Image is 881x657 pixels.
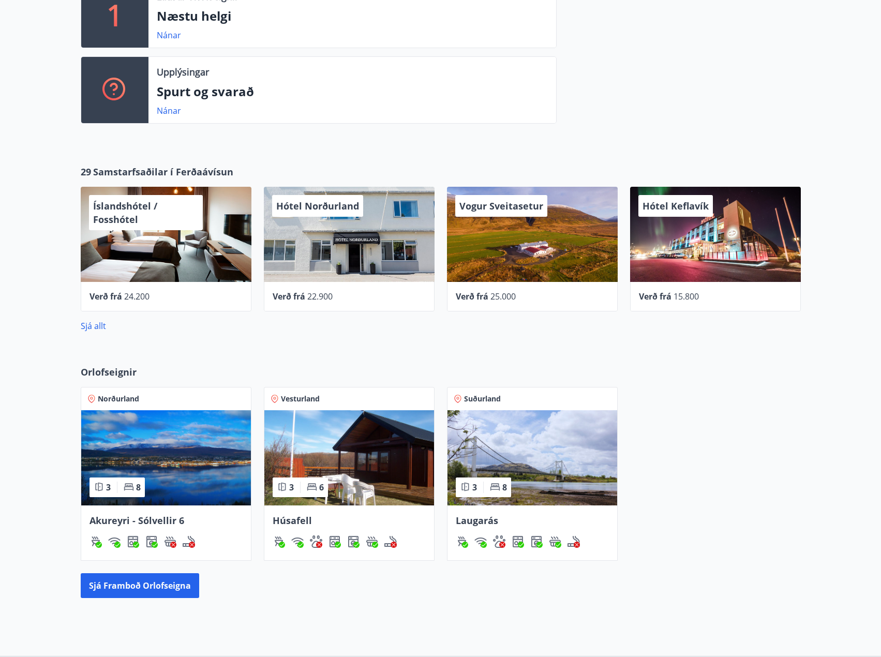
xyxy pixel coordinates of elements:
img: QNIUl6Cv9L9rHgMXwuzGLuiJOj7RKqxk9mBFPqjq.svg [568,535,580,548]
img: h89QDIuHlAdpqTriuIvuEWkTH976fOgBEOOeu1mi.svg [549,535,561,548]
span: Norðurland [98,394,139,404]
img: 7hj2GulIrg6h11dFIpsIzg8Ak2vZaScVwTihwv8g.svg [512,535,524,548]
img: Dl16BY4EX9PAW649lg1C3oBuIaAsR6QVDQBO2cTm.svg [347,535,360,548]
span: Laugarás [456,514,498,527]
div: Gasgrill [273,535,285,548]
a: Nánar [157,105,181,116]
span: Húsafell [273,514,312,527]
span: Verð frá [273,291,305,302]
img: HJRyFFsYp6qjeUYhR4dAD8CaCEsnIFYZ05miwXoh.svg [291,535,304,548]
div: Uppþvottavél [328,535,341,548]
span: 22.900 [307,291,333,302]
img: Dl16BY4EX9PAW649lg1C3oBuIaAsR6QVDQBO2cTm.svg [530,535,543,548]
p: Upplýsingar [157,65,209,79]
span: Vesturland [281,394,320,404]
div: Heitur pottur [366,535,378,548]
span: Verð frá [456,291,488,302]
div: Gasgrill [89,535,102,548]
div: Heitur pottur [549,535,561,548]
span: Íslandshótel / Fosshótel [93,200,157,226]
div: Gæludýr [310,535,322,548]
span: 8 [136,482,141,493]
img: QNIUl6Cv9L9rHgMXwuzGLuiJOj7RKqxk9mBFPqjq.svg [183,535,195,548]
span: 3 [106,482,111,493]
img: h89QDIuHlAdpqTriuIvuEWkTH976fOgBEOOeu1mi.svg [366,535,378,548]
span: Suðurland [464,394,501,404]
div: Þráðlaust net [474,535,487,548]
img: QNIUl6Cv9L9rHgMXwuzGLuiJOj7RKqxk9mBFPqjq.svg [384,535,397,548]
span: 24.200 [124,291,150,302]
img: pxcaIm5dSOV3FS4whs1soiYWTwFQvksT25a9J10C.svg [493,535,505,548]
button: Sjá framboð orlofseigna [81,573,199,598]
span: 15.800 [674,291,699,302]
img: Paella dish [447,410,617,505]
p: Spurt og svarað [157,83,548,100]
p: Næstu helgi [157,7,548,25]
span: Orlofseignir [81,365,137,379]
div: Reykingar / Vape [183,535,195,548]
span: Vogur Sveitasetur [459,200,543,212]
span: 3 [472,482,477,493]
img: Paella dish [81,410,251,505]
img: Dl16BY4EX9PAW649lg1C3oBuIaAsR6QVDQBO2cTm.svg [145,535,158,548]
div: Þvottavél [347,535,360,548]
div: Reykingar / Vape [384,535,397,548]
img: Paella dish [264,410,434,505]
div: Þráðlaust net [108,535,121,548]
span: Hótel Norðurland [276,200,359,212]
div: Þvottavél [530,535,543,548]
img: ZXjrS3QKesehq6nQAPjaRuRTI364z8ohTALB4wBr.svg [456,535,468,548]
img: pxcaIm5dSOV3FS4whs1soiYWTwFQvksT25a9J10C.svg [310,535,322,548]
span: 25.000 [490,291,516,302]
img: h89QDIuHlAdpqTriuIvuEWkTH976fOgBEOOeu1mi.svg [164,535,176,548]
span: Verð frá [639,291,671,302]
div: Þráðlaust net [291,535,304,548]
span: 6 [319,482,324,493]
img: ZXjrS3QKesehq6nQAPjaRuRTI364z8ohTALB4wBr.svg [89,535,102,548]
div: Heitur pottur [164,535,176,548]
div: Gasgrill [456,535,468,548]
span: 8 [502,482,507,493]
span: Akureyri - Sólvellir 6 [89,514,184,527]
div: Þvottavél [145,535,158,548]
span: Hótel Keflavík [643,200,709,212]
div: Gæludýr [493,535,505,548]
img: 7hj2GulIrg6h11dFIpsIzg8Ak2vZaScVwTihwv8g.svg [328,535,341,548]
div: Uppþvottavél [127,535,139,548]
a: Nánar [157,29,181,41]
div: Reykingar / Vape [568,535,580,548]
img: HJRyFFsYp6qjeUYhR4dAD8CaCEsnIFYZ05miwXoh.svg [108,535,121,548]
a: Sjá allt [81,320,106,332]
span: 29 [81,165,91,178]
img: 7hj2GulIrg6h11dFIpsIzg8Ak2vZaScVwTihwv8g.svg [127,535,139,548]
img: ZXjrS3QKesehq6nQAPjaRuRTI364z8ohTALB4wBr.svg [273,535,285,548]
div: Uppþvottavél [512,535,524,548]
img: HJRyFFsYp6qjeUYhR4dAD8CaCEsnIFYZ05miwXoh.svg [474,535,487,548]
span: Verð frá [89,291,122,302]
span: 3 [289,482,294,493]
span: Samstarfsaðilar í Ferðaávísun [93,165,233,178]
